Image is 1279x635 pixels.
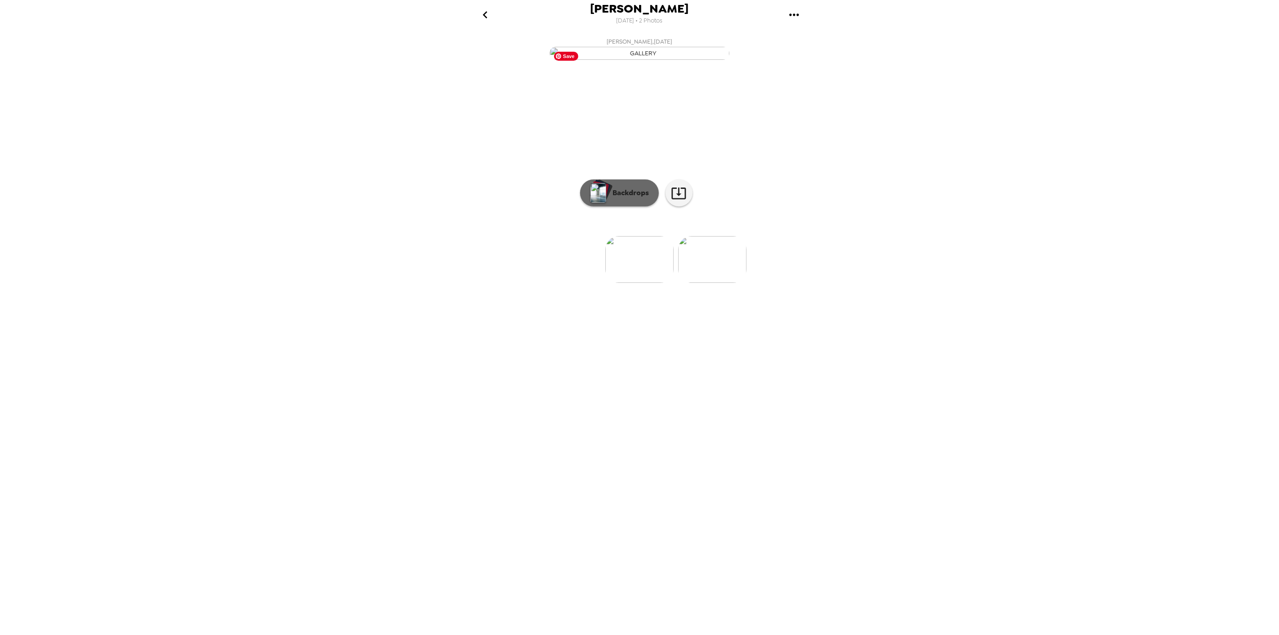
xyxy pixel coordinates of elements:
[607,36,672,47] span: [PERSON_NAME] , [DATE]
[580,179,659,206] button: Backdrops
[605,236,674,283] img: gallery
[550,47,729,60] img: gallery
[554,52,578,61] span: Save
[590,3,689,15] span: [PERSON_NAME]
[460,34,819,63] button: [PERSON_NAME],[DATE]
[617,15,663,27] span: [DATE] • 2 Photos
[608,188,649,198] p: Backdrops
[678,236,747,283] img: gallery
